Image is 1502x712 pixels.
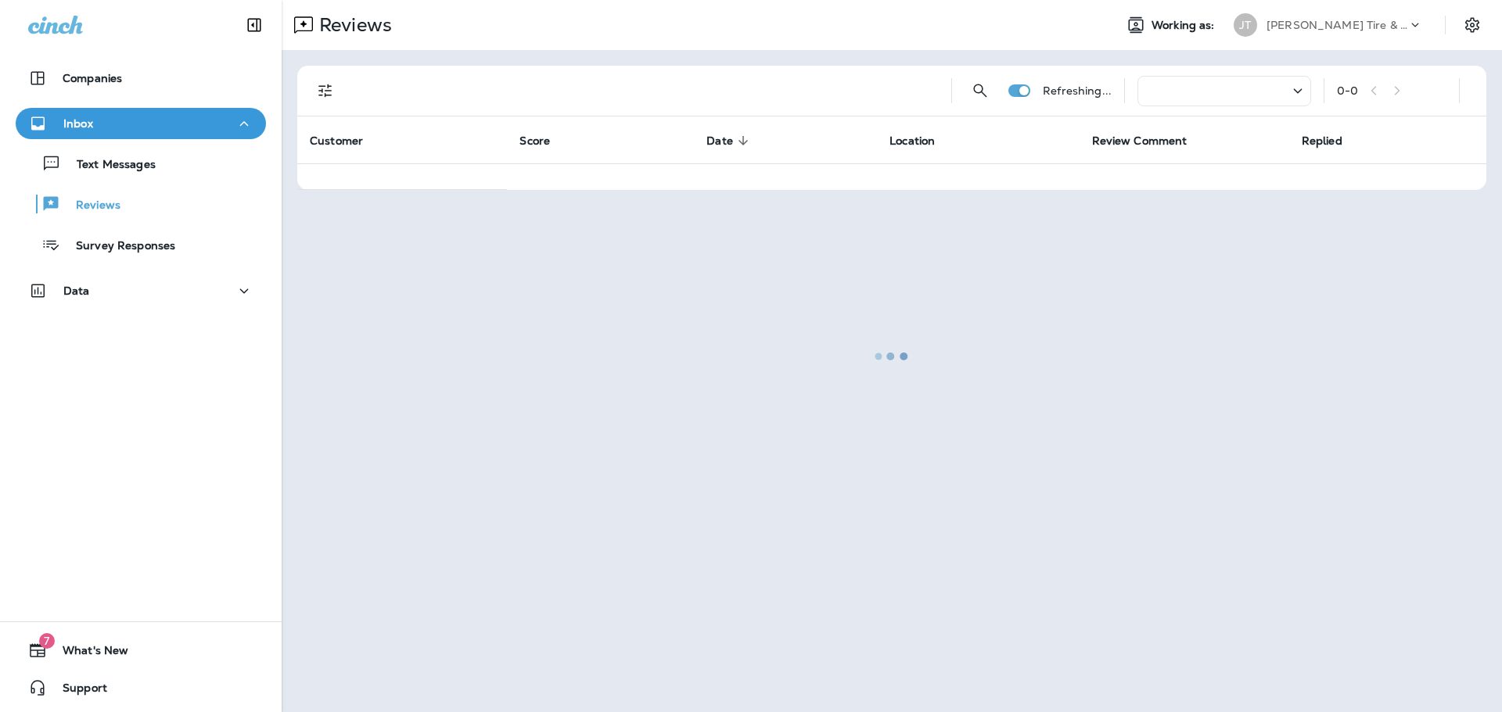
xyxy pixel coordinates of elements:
[47,644,128,663] span: What's New
[232,9,276,41] button: Collapse Sidebar
[16,188,266,220] button: Reviews
[16,63,266,94] button: Companies
[63,72,122,84] p: Companies
[16,147,266,180] button: Text Messages
[63,117,93,130] p: Inbox
[16,228,266,261] button: Survey Responses
[39,633,55,649] span: 7
[47,682,107,700] span: Support
[16,275,266,306] button: Data
[16,635,266,666] button: 7What's New
[60,199,120,213] p: Reviews
[16,108,266,139] button: Inbox
[60,239,175,254] p: Survey Responses
[63,284,90,297] p: Data
[61,158,156,173] p: Text Messages
[16,672,266,703] button: Support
